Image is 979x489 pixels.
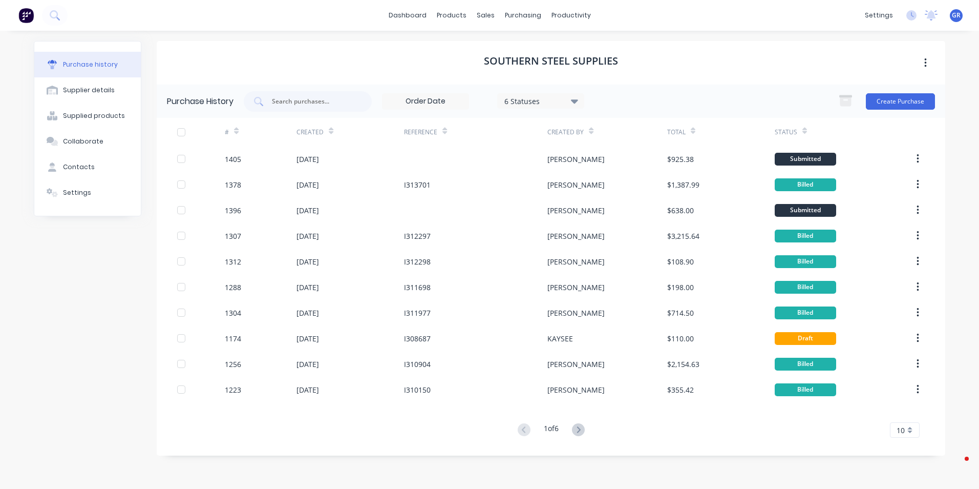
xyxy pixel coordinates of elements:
[952,11,961,20] span: GR
[296,333,319,344] div: [DATE]
[547,179,605,190] div: [PERSON_NAME]
[296,359,319,370] div: [DATE]
[547,282,605,293] div: [PERSON_NAME]
[34,180,141,206] button: Settings
[271,96,356,107] input: Search purchases...
[225,308,241,318] div: 1304
[472,8,500,23] div: sales
[667,128,686,137] div: Total
[547,154,605,165] div: [PERSON_NAME]
[404,128,437,137] div: Reference
[382,94,469,109] input: Order Date
[944,454,969,479] iframe: Intercom live chat
[667,359,699,370] div: $2,154.63
[404,282,431,293] div: I311698
[484,55,618,67] h1: Southern Steel Supplies
[225,179,241,190] div: 1378
[63,137,103,146] div: Collaborate
[34,52,141,77] button: Purchase history
[404,256,431,267] div: I312298
[860,8,898,23] div: settings
[547,333,573,344] div: KAYSEE
[296,128,324,137] div: Created
[296,205,319,216] div: [DATE]
[34,103,141,129] button: Supplied products
[667,205,694,216] div: $638.00
[225,128,229,137] div: #
[63,111,125,120] div: Supplied products
[775,230,836,242] div: Billed
[225,359,241,370] div: 1256
[63,86,115,95] div: Supplier details
[547,308,605,318] div: [PERSON_NAME]
[667,282,694,293] div: $198.00
[296,256,319,267] div: [DATE]
[225,154,241,165] div: 1405
[547,205,605,216] div: [PERSON_NAME]
[775,307,836,319] div: Billed
[63,60,118,69] div: Purchase history
[667,384,694,395] div: $355.42
[225,231,241,241] div: 1307
[225,282,241,293] div: 1288
[296,179,319,190] div: [DATE]
[404,384,431,395] div: I310150
[500,8,546,23] div: purchasing
[432,8,472,23] div: products
[384,8,432,23] a: dashboard
[34,154,141,180] button: Contacts
[504,95,578,106] div: 6 Statuses
[775,178,836,191] div: Billed
[225,205,241,216] div: 1396
[667,231,699,241] div: $3,215.64
[404,359,431,370] div: I310904
[544,423,559,438] div: 1 of 6
[296,308,319,318] div: [DATE]
[18,8,34,23] img: Factory
[775,153,836,166] div: Submitted
[897,425,905,436] span: 10
[775,383,836,396] div: Billed
[225,384,241,395] div: 1223
[775,255,836,268] div: Billed
[667,308,694,318] div: $714.50
[775,358,836,371] div: Billed
[63,162,95,172] div: Contacts
[547,231,605,241] div: [PERSON_NAME]
[547,359,605,370] div: [PERSON_NAME]
[775,332,836,345] div: Draft
[404,179,431,190] div: I313701
[667,256,694,267] div: $108.90
[296,384,319,395] div: [DATE]
[775,204,836,217] div: Submitted
[404,231,431,241] div: I312297
[225,333,241,344] div: 1174
[547,256,605,267] div: [PERSON_NAME]
[866,93,935,110] button: Create Purchase
[547,128,584,137] div: Created By
[546,8,596,23] div: productivity
[63,188,91,197] div: Settings
[296,154,319,165] div: [DATE]
[667,179,699,190] div: $1,387.99
[296,231,319,241] div: [DATE]
[296,282,319,293] div: [DATE]
[167,95,233,108] div: Purchase History
[775,281,836,294] div: Billed
[547,384,605,395] div: [PERSON_NAME]
[225,256,241,267] div: 1312
[34,77,141,103] button: Supplier details
[404,333,431,344] div: I308687
[34,129,141,154] button: Collaborate
[667,154,694,165] div: $925.38
[667,333,694,344] div: $110.00
[404,308,431,318] div: I311977
[775,128,797,137] div: Status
